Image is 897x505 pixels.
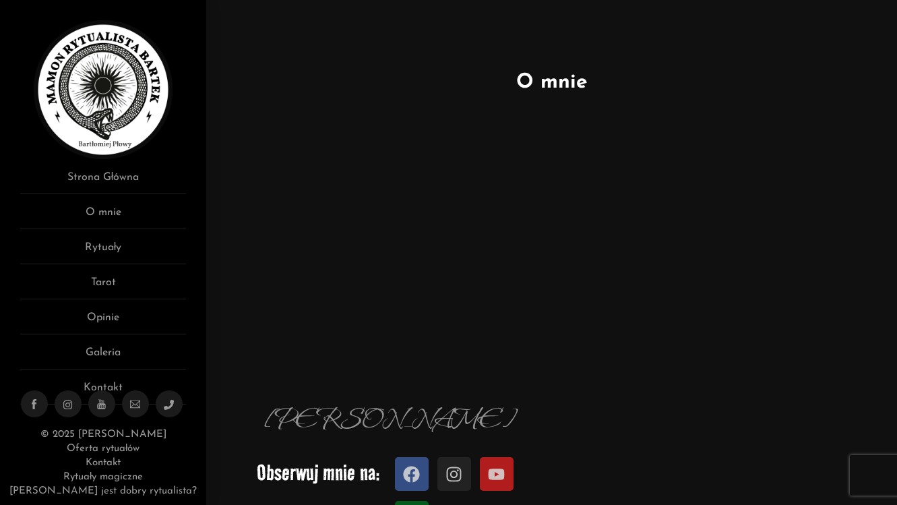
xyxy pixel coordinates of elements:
[20,274,186,299] a: Tarot
[63,472,143,482] a: Rytuały magiczne
[20,309,186,334] a: Opinie
[20,380,186,405] a: Kontakt
[226,67,877,98] h1: O mnie
[67,444,140,454] a: Oferta rytuałów
[233,398,545,443] p: [PERSON_NAME]
[34,20,173,159] img: Rytualista Bartek
[20,345,186,369] a: Galeria
[9,486,197,496] a: [PERSON_NAME] jest dobry rytualista?
[257,453,522,492] p: Obserwuj mnie na:
[86,458,121,468] a: Kontakt
[20,239,186,264] a: Rytuały
[20,169,186,194] a: Strona Główna
[20,204,186,229] a: O mnie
